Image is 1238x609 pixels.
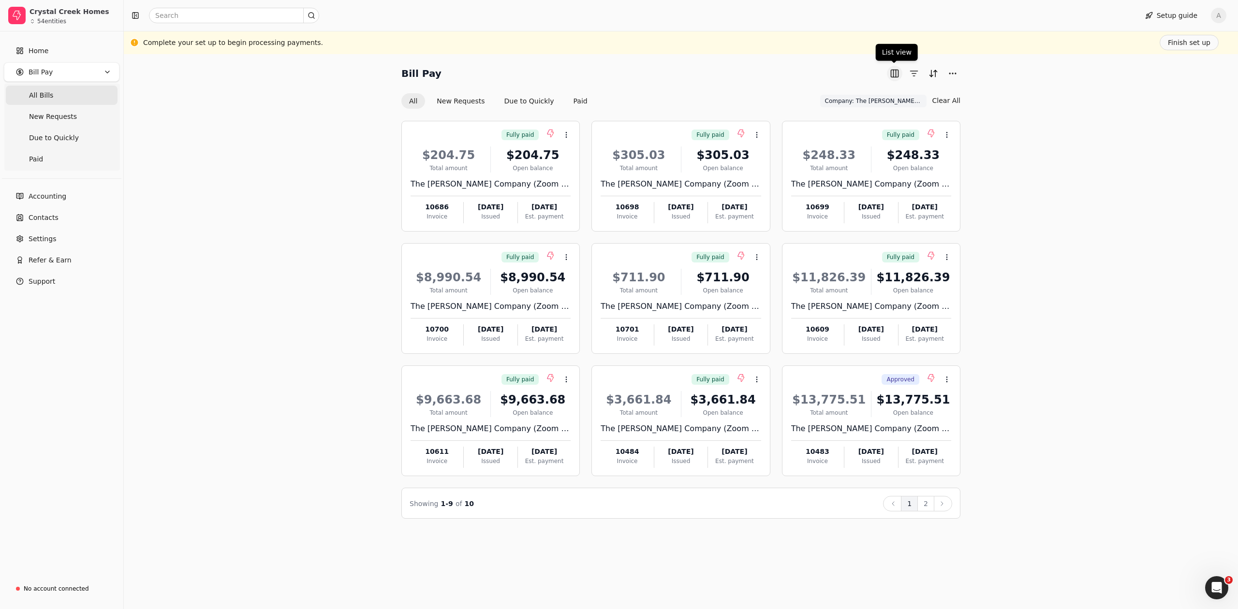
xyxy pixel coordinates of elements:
[708,324,761,334] div: [DATE]
[411,269,486,286] div: $8,990.54
[1160,35,1219,50] button: Finish set up
[601,423,761,435] div: The [PERSON_NAME] Company (Zoom Painting)
[29,154,43,164] span: Paid
[932,93,960,108] button: Clear All
[875,391,951,408] div: $13,775.51
[149,8,319,23] input: Search
[875,286,951,295] div: Open balance
[844,447,898,457] div: [DATE]
[29,234,56,244] span: Settings
[791,447,844,457] div: 10483
[143,38,323,48] div: Complete your set up to begin processing payments.
[875,408,951,417] div: Open balance
[844,202,898,212] div: [DATE]
[29,276,55,287] span: Support
[6,149,118,169] a: Paid
[696,130,724,139] span: Fully paid
[654,212,707,221] div: Issued
[1211,8,1226,23] button: A
[917,496,934,511] button: 2
[410,500,438,507] span: Showing
[601,301,761,312] div: The [PERSON_NAME] Company (Zoom Painting)
[4,62,119,82] button: Bill Pay
[29,133,79,143] span: Due to Quickly
[820,95,927,107] button: Company: The [PERSON_NAME] Company (Zoom Painting)
[518,212,571,221] div: Est. payment
[791,212,844,221] div: Invoice
[875,269,951,286] div: $11,826.39
[4,250,119,270] button: Refer & Earn
[844,324,898,334] div: [DATE]
[601,178,761,190] div: The [PERSON_NAME] Company (Zoom Painting)
[926,66,941,81] button: Sort
[708,212,761,221] div: Est. payment
[876,44,918,61] div: List view
[1225,576,1233,584] span: 3
[696,375,724,384] span: Fully paid
[411,212,463,221] div: Invoice
[495,391,571,408] div: $9,663.68
[685,286,761,295] div: Open balance
[6,86,118,105] a: All Bills
[901,496,918,511] button: 1
[844,457,898,465] div: Issued
[495,146,571,164] div: $204.75
[708,447,761,457] div: [DATE]
[411,324,463,334] div: 10700
[601,286,677,295] div: Total amount
[601,146,677,164] div: $305.03
[685,146,761,164] div: $305.03
[899,324,951,334] div: [DATE]
[685,164,761,173] div: Open balance
[654,324,707,334] div: [DATE]
[4,580,119,597] a: No account connected
[899,457,951,465] div: Est. payment
[601,202,653,212] div: 10698
[696,253,724,261] span: Fully paid
[4,208,119,227] a: Contacts
[654,457,707,465] div: Issued
[4,272,119,291] button: Support
[791,324,844,334] div: 10609
[411,301,571,312] div: The [PERSON_NAME] Company (Zoom Painting)
[601,408,677,417] div: Total amount
[464,457,517,465] div: Issued
[518,334,571,343] div: Est. payment
[4,229,119,248] a: Settings
[791,391,867,408] div: $13,775.51
[495,286,571,295] div: Open balance
[411,408,486,417] div: Total amount
[945,66,960,81] button: More
[601,447,653,457] div: 10484
[886,375,914,384] span: Approved
[791,269,867,286] div: $11,826.39
[506,375,534,384] span: Fully paid
[506,130,534,139] span: Fully paid
[37,18,66,24] div: 54 entities
[465,500,474,507] span: 10
[791,457,844,465] div: Invoice
[825,97,922,105] span: Company: The [PERSON_NAME] Company (Zoom Painting)
[497,93,562,109] button: Due to Quickly
[29,90,53,101] span: All Bills
[791,334,844,343] div: Invoice
[844,212,898,221] div: Issued
[791,146,867,164] div: $248.33
[29,46,48,56] span: Home
[464,212,517,221] div: Issued
[875,146,951,164] div: $248.33
[4,187,119,206] a: Accounting
[4,41,119,60] a: Home
[685,269,761,286] div: $711.90
[464,334,517,343] div: Issued
[654,334,707,343] div: Issued
[456,500,462,507] span: of
[6,128,118,147] a: Due to Quickly
[601,212,653,221] div: Invoice
[601,457,653,465] div: Invoice
[899,212,951,221] div: Est. payment
[685,391,761,408] div: $3,661.84
[601,164,677,173] div: Total amount
[29,213,59,223] span: Contacts
[654,447,707,457] div: [DATE]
